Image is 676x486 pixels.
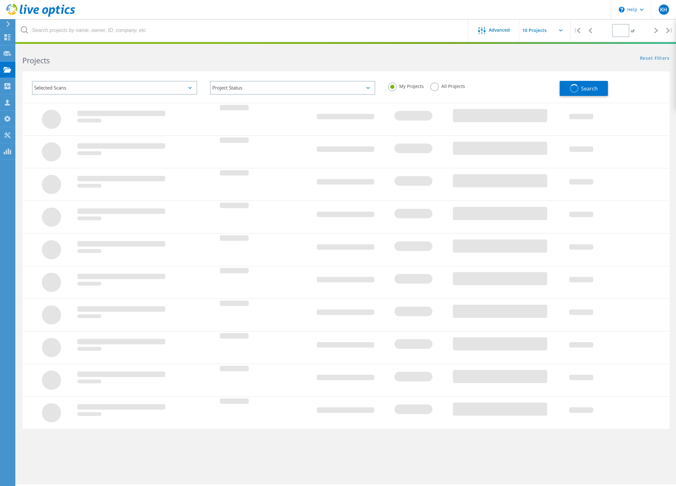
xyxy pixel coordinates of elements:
[489,28,510,32] span: Advanced
[571,19,584,42] div: |
[663,19,676,42] div: |
[430,82,465,89] label: All Projects
[631,28,634,34] span: of
[210,81,375,95] div: Project Status
[640,56,670,61] a: Reset Filters
[660,7,667,12] span: KH
[388,82,424,89] label: My Projects
[619,7,625,12] svg: \n
[32,81,197,95] div: Selected Scans
[6,13,75,18] a: Live Optics Dashboard
[581,85,598,92] span: Search
[16,19,469,42] input: Search projects by name, owner, ID, company, etc
[560,81,608,96] button: Search
[22,55,50,66] b: Projects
